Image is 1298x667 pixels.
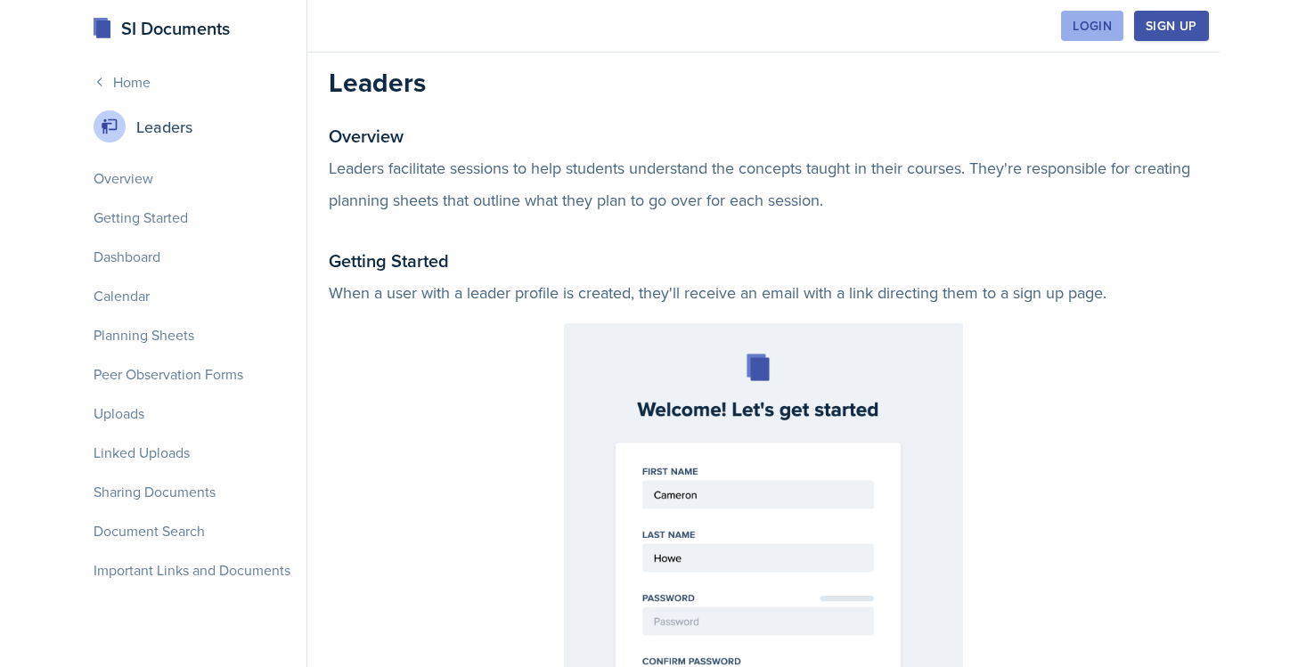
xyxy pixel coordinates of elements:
[94,160,292,196] a: Overview
[94,239,292,274] a: Dashboard
[83,395,303,431] div: Uploads
[329,67,1198,99] h2: Leaders
[1061,11,1123,41] button: Login
[329,120,1198,152] h2: Overview
[1146,19,1196,33] div: Sign Up
[329,152,1198,216] p: Leaders facilitate sessions to help students understand the concepts taught in their courses. The...
[1134,11,1208,41] button: Sign Up
[94,71,292,93] a: Home
[83,317,303,353] div: Planning Sheets
[83,199,303,235] div: Getting Started
[1073,19,1112,33] div: Login
[94,356,292,392] a: Peer Observation Forms
[94,317,292,353] a: Planning Sheets
[94,552,292,588] a: Important Links and Documents
[329,245,1198,277] h2: Getting Started
[94,474,292,509] a: Sharing Documents
[94,513,292,549] a: Document Search
[83,513,303,549] div: Document Search
[94,110,292,142] div: Leaders
[94,278,292,313] a: Calendar
[83,160,303,196] div: Overview
[94,199,292,235] a: Getting Started
[94,395,292,431] a: Uploads
[83,435,303,470] div: Linked Uploads
[83,552,303,588] div: Important Links and Documents
[94,435,292,470] a: Linked Uploads
[83,356,303,392] div: Peer Observation Forms
[83,278,303,313] div: Calendar
[83,239,303,274] div: Dashboard
[329,277,1198,309] p: When a user with a leader profile is created, they'll receive an email with a link directing them...
[83,474,303,509] div: Sharing Documents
